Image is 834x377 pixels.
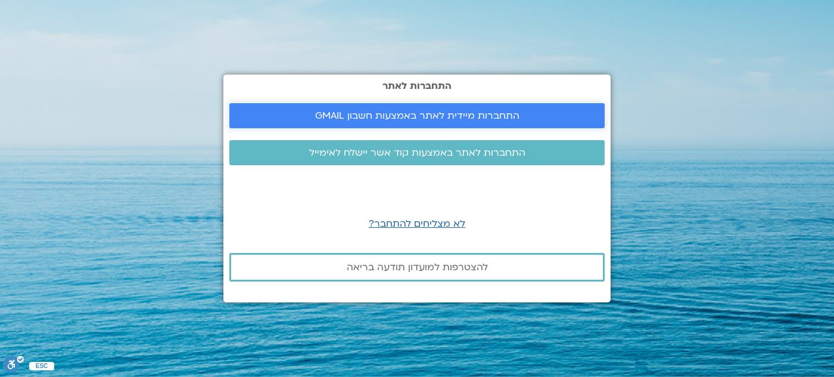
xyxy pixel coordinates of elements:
[369,217,465,230] a: לא מצליחים להתחבר?
[347,262,488,273] span: להצטרפות למועדון תודעה בריאה
[229,103,605,128] a: התחברות מיידית לאתר באמצעות חשבון GMAIL
[315,110,519,121] span: התחברות מיידית לאתר באמצעות חשבון GMAIL
[309,147,525,158] span: התחברות לאתר באמצעות קוד אשר יישלח לאימייל
[229,81,605,91] h2: התחברות לאתר
[229,140,605,165] a: התחברות לאתר באמצעות קוד אשר יישלח לאימייל
[229,253,605,282] a: להצטרפות למועדון תודעה בריאה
